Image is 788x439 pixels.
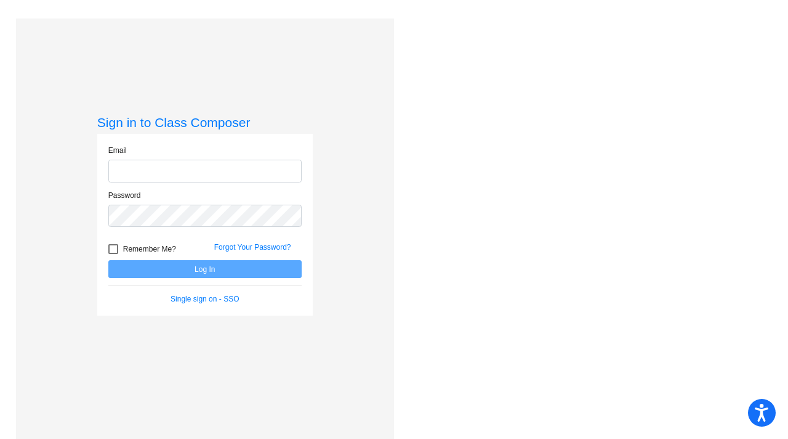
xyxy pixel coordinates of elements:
label: Email [108,145,127,156]
span: Remember Me? [123,242,176,256]
a: Single sign on - SSO [171,295,239,303]
h3: Sign in to Class Composer [97,115,313,130]
button: Log In [108,260,302,278]
a: Forgot Your Password? [214,243,291,252]
label: Password [108,190,141,201]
